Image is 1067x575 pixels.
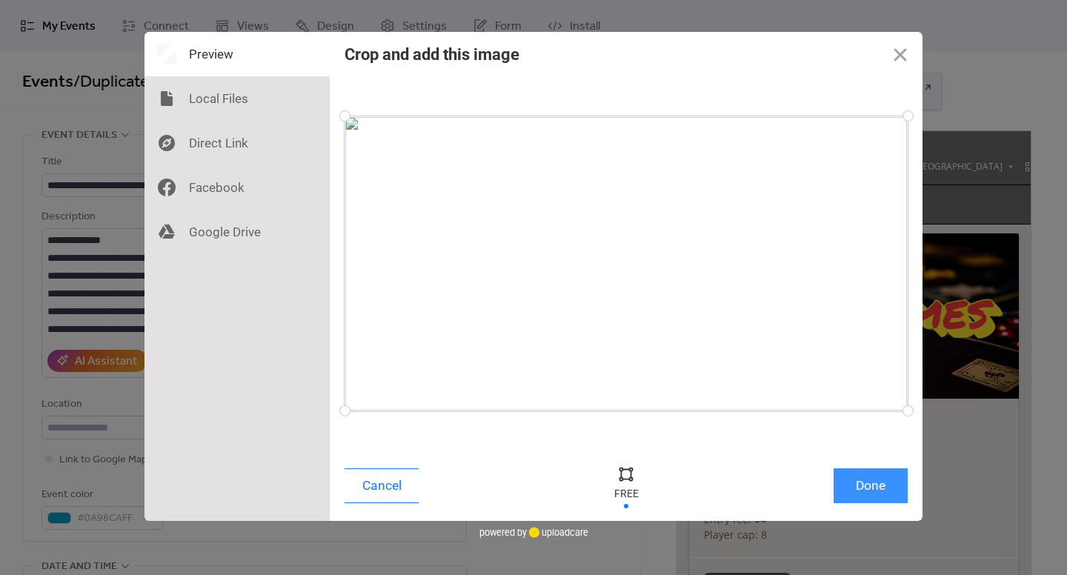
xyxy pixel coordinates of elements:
div: Facebook [144,165,330,210]
div: Crop and add this image [345,45,519,64]
div: Local Files [144,76,330,121]
div: Preview [144,32,330,76]
button: Done [834,468,908,503]
a: uploadcare [527,527,588,538]
div: powered by [479,521,588,543]
div: Direct Link [144,121,330,165]
div: Google Drive [144,210,330,254]
button: Cancel [345,468,419,503]
button: Close [878,32,923,76]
